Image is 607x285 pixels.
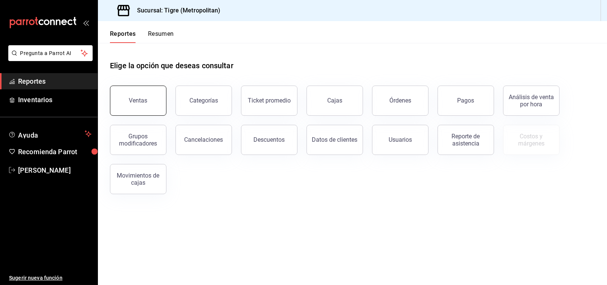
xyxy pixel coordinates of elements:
[20,49,81,57] span: Pregunta a Parrot AI
[110,30,136,43] button: Reportes
[458,97,474,104] div: Pagos
[372,86,429,116] button: Órdenes
[115,133,162,147] div: Grupos modificadores
[110,164,166,194] button: Movimientos de cajas
[18,147,92,157] span: Recomienda Parrot
[8,45,93,61] button: Pregunta a Parrot AI
[185,136,223,143] div: Cancelaciones
[175,86,232,116] button: Categorías
[389,97,411,104] div: Órdenes
[241,86,297,116] button: Ticket promedio
[438,125,494,155] button: Reporte de asistencia
[18,76,92,86] span: Reportes
[18,95,92,105] span: Inventarios
[9,274,92,282] span: Sugerir nueva función
[248,97,291,104] div: Ticket promedio
[110,86,166,116] button: Ventas
[5,55,93,63] a: Pregunta a Parrot AI
[307,86,363,116] button: Cajas
[241,125,297,155] button: Descuentos
[508,133,555,147] div: Costos y márgenes
[131,6,220,15] h3: Sucursal: Tigre (Metropolitan)
[254,136,285,143] div: Descuentos
[503,125,560,155] button: Contrata inventarios para ver este reporte
[307,125,363,155] button: Datos de clientes
[438,86,494,116] button: Pagos
[18,129,82,138] span: Ayuda
[115,172,162,186] div: Movimientos de cajas
[129,97,148,104] div: Ventas
[18,165,92,175] span: [PERSON_NAME]
[312,136,358,143] div: Datos de clientes
[372,125,429,155] button: Usuarios
[83,20,89,26] button: open_drawer_menu
[327,97,342,104] div: Cajas
[110,60,233,71] h1: Elige la opción que deseas consultar
[508,93,555,108] div: Análisis de venta por hora
[110,30,174,43] div: navigation tabs
[503,86,560,116] button: Análisis de venta por hora
[442,133,489,147] div: Reporte de asistencia
[110,125,166,155] button: Grupos modificadores
[148,30,174,43] button: Resumen
[189,97,218,104] div: Categorías
[175,125,232,155] button: Cancelaciones
[389,136,412,143] div: Usuarios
